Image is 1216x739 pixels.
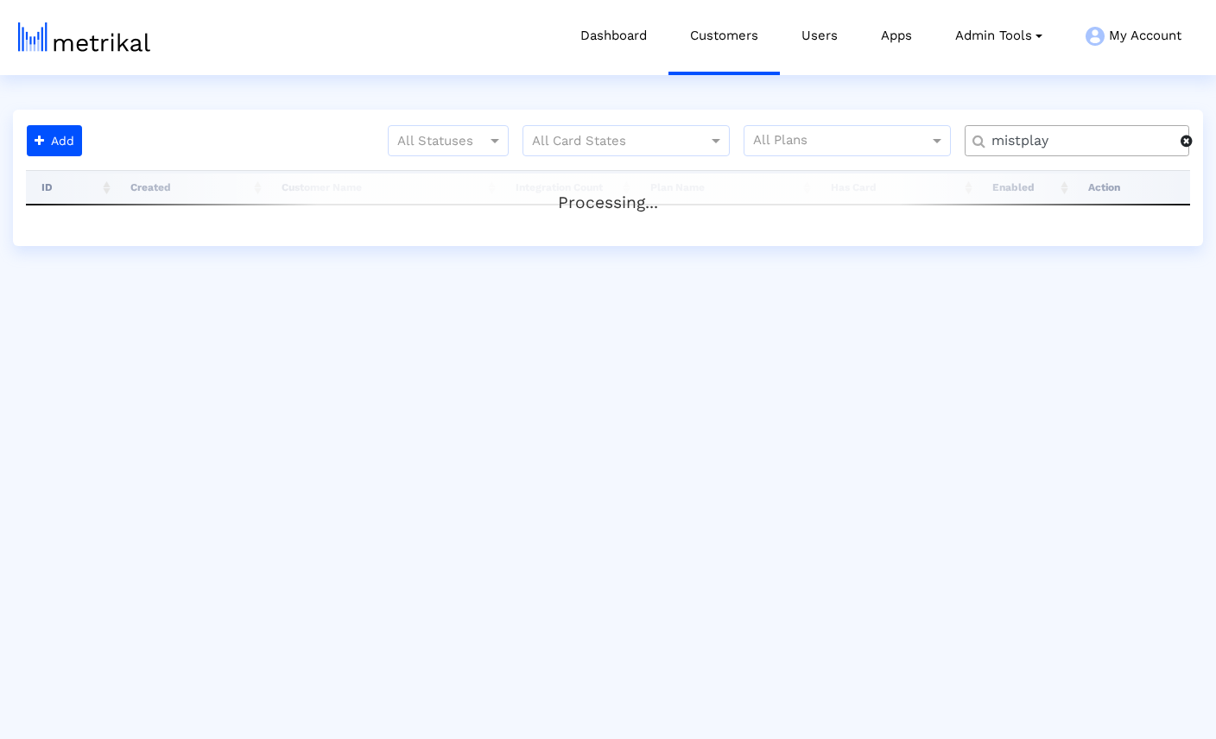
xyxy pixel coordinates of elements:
th: Has Card [815,170,977,205]
th: Integration Count [500,170,635,205]
button: Add [27,125,82,156]
img: my-account-menu-icon.png [1086,27,1105,46]
input: Customer Name [979,132,1181,150]
input: All Card States [532,130,689,153]
input: All Plans [753,130,932,153]
th: Action [1073,170,1190,205]
th: Created [115,170,266,205]
img: metrical-logo-light.png [18,22,150,52]
div: Processing... [26,174,1190,208]
th: ID [26,170,115,205]
th: Customer Name [266,170,501,205]
th: Enabled [977,170,1073,205]
th: Plan Name [635,170,814,205]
